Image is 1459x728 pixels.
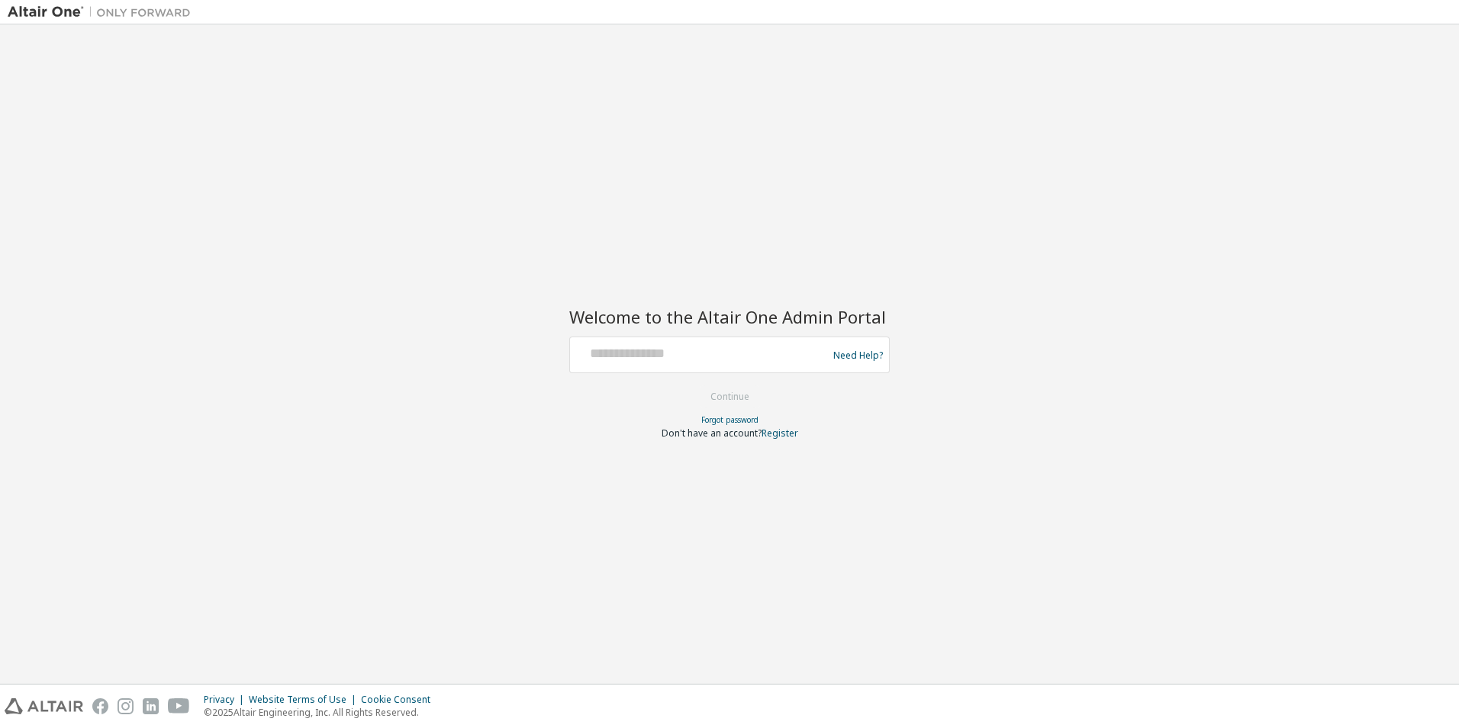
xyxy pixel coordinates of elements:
a: Register [762,427,798,440]
div: Privacy [204,694,249,706]
p: © 2025 Altair Engineering, Inc. All Rights Reserved. [204,706,440,719]
img: instagram.svg [118,698,134,714]
img: Altair One [8,5,198,20]
span: Don't have an account? [662,427,762,440]
a: Forgot password [701,414,758,425]
img: altair_logo.svg [5,698,83,714]
h2: Welcome to the Altair One Admin Portal [569,306,890,327]
img: facebook.svg [92,698,108,714]
div: Website Terms of Use [249,694,361,706]
div: Cookie Consent [361,694,440,706]
img: youtube.svg [168,698,190,714]
a: Need Help? [833,355,883,356]
img: linkedin.svg [143,698,159,714]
